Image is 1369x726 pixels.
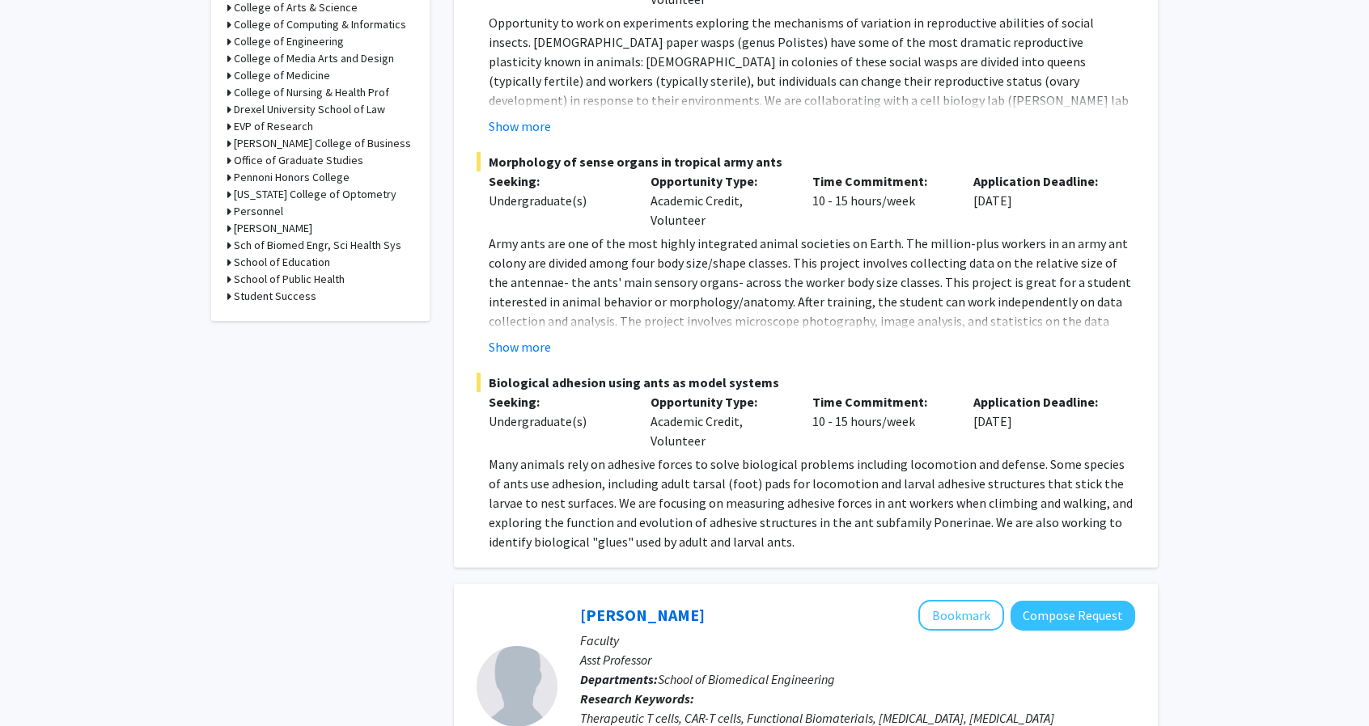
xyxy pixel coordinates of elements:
p: Time Commitment: [812,392,950,412]
h3: College of Medicine [234,67,330,84]
button: Compose Request to Xiao Huang [1011,601,1135,631]
span: School of Biomedical Engineering [658,671,835,687]
h3: College of Nursing & Health Prof [234,84,389,101]
h3: College of Media Arts and Design [234,50,394,67]
h3: Pennoni Honors College [234,169,350,186]
h3: School of Public Health [234,271,345,288]
div: 10 - 15 hours/week [800,171,962,230]
h3: [PERSON_NAME] College of Business [234,135,411,152]
p: Opportunity Type: [651,392,788,412]
b: Departments: [580,671,658,687]
button: Add Xiao Huang to Bookmarks [918,600,1004,631]
p: Application Deadline: [973,171,1111,191]
h3: College of Computing & Informatics [234,16,406,33]
h3: [US_STATE] College of Optometry [234,186,396,203]
p: Seeking: [489,171,626,191]
div: [DATE] [961,392,1123,450]
h3: [PERSON_NAME] [234,220,312,237]
p: Many animals rely on adhesive forces to solve biological problems including locomotion and defens... [489,454,1135,551]
div: 10 - 15 hours/week [800,392,962,450]
span: Morphology of sense organs in tropical army ants [477,152,1135,171]
p: Opportunity Type: [651,171,788,191]
p: Opportunity to work on experiments exploring the mechanisms of variation in reproductive abilitie... [489,13,1135,188]
h3: Office of Graduate Studies [234,152,363,169]
button: Show more [489,116,551,136]
p: Time Commitment: [812,171,950,191]
p: Army ants are one of the most highly integrated animal societies on Earth. The million-plus worke... [489,234,1135,350]
h3: Drexel University School of Law [234,101,385,118]
p: Asst Professor [580,650,1135,669]
button: Show more [489,337,551,357]
b: Research Keywords: [580,690,694,707]
h3: Student Success [234,288,316,305]
h3: EVP of Research [234,118,313,135]
a: [PERSON_NAME] [580,605,705,625]
div: Undergraduate(s) [489,191,626,210]
iframe: Chat [12,653,69,714]
p: Seeking: [489,392,626,412]
p: Application Deadline: [973,392,1111,412]
h3: School of Education [234,254,330,271]
span: Biological adhesion using ants as model systems [477,373,1135,392]
div: [DATE] [961,171,1123,230]
h3: Sch of Biomed Engr, Sci Health Sys [234,237,401,254]
div: Academic Credit, Volunteer [638,392,800,450]
div: Undergraduate(s) [489,412,626,431]
h3: College of Engineering [234,33,344,50]
div: Academic Credit, Volunteer [638,171,800,230]
p: Faculty [580,631,1135,650]
h3: Personnel [234,203,283,220]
